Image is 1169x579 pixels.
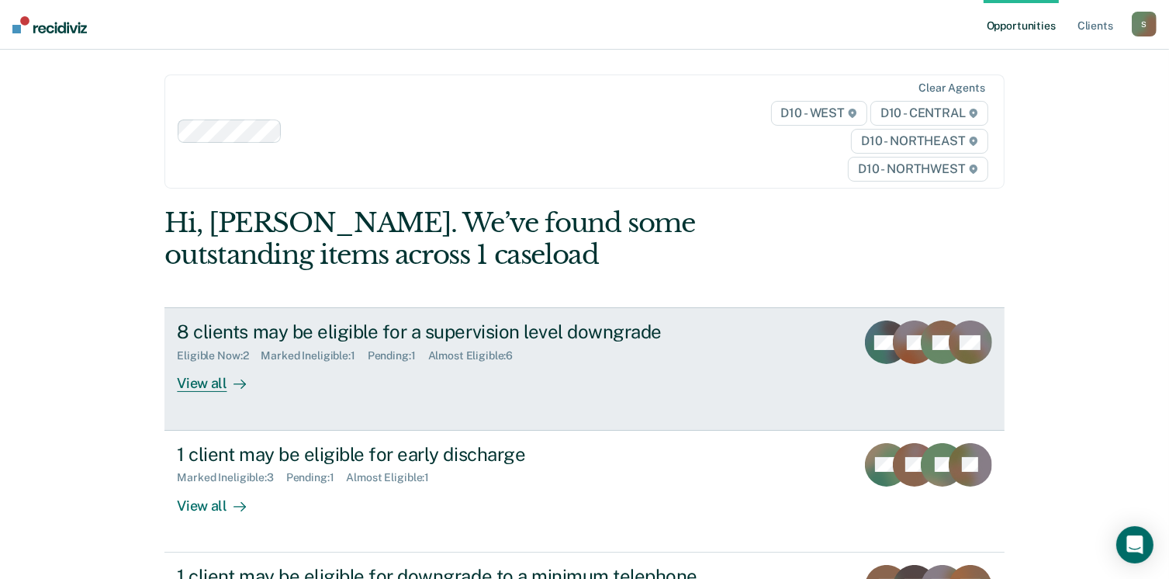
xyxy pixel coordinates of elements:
[164,431,1004,553] a: 1 client may be eligible for early dischargeMarked Ineligible:3Pending:1Almost Eligible:1View all
[347,471,442,484] div: Almost Eligible : 1
[12,16,87,33] img: Recidiviz
[164,207,836,271] div: Hi, [PERSON_NAME]. We’ve found some outstanding items across 1 caseload
[177,484,264,515] div: View all
[771,101,867,126] span: D10 - WEST
[1132,12,1157,36] button: S
[177,362,264,393] div: View all
[177,321,721,343] div: 8 clients may be eligible for a supervision level downgrade
[177,349,261,362] div: Eligible Now : 2
[261,349,367,362] div: Marked Ineligible : 1
[428,349,526,362] div: Almost Eligible : 6
[918,81,984,95] div: Clear agents
[177,471,285,484] div: Marked Ineligible : 3
[848,157,987,182] span: D10 - NORTHWEST
[164,307,1004,430] a: 8 clients may be eligible for a supervision level downgradeEligible Now:2Marked Ineligible:1Pendi...
[368,349,428,362] div: Pending : 1
[870,101,988,126] span: D10 - CENTRAL
[851,129,987,154] span: D10 - NORTHEAST
[177,443,721,466] div: 1 client may be eligible for early discharge
[286,471,347,484] div: Pending : 1
[1116,526,1153,563] div: Open Intercom Messenger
